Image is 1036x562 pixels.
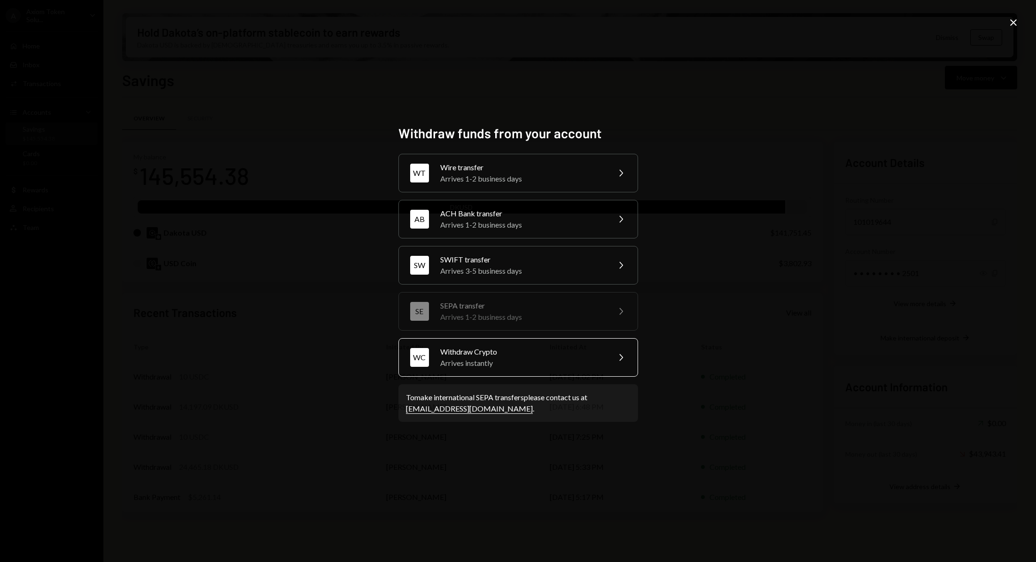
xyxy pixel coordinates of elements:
[440,254,604,265] div: SWIFT transfer
[440,300,604,311] div: SEPA transfer
[398,292,638,331] button: SESEPA transferArrives 1-2 business days
[440,357,604,369] div: Arrives instantly
[440,208,604,219] div: ACH Bank transfer
[398,338,638,377] button: WCWithdraw CryptoArrives instantly
[410,348,429,367] div: WC
[440,162,604,173] div: Wire transfer
[398,246,638,285] button: SWSWIFT transferArrives 3-5 business days
[406,404,533,414] a: [EMAIL_ADDRESS][DOMAIN_NAME]
[406,392,631,414] div: To make international SEPA transfers please contact us at .
[440,219,604,230] div: Arrives 1-2 business days
[440,346,604,357] div: Withdraw Crypto
[410,164,429,182] div: WT
[398,154,638,192] button: WTWire transferArrives 1-2 business days
[440,265,604,277] div: Arrives 3-5 business days
[398,124,638,142] h2: Withdraw funds from your account
[440,311,604,323] div: Arrives 1-2 business days
[410,256,429,275] div: SW
[440,173,604,184] div: Arrives 1-2 business days
[398,200,638,238] button: ABACH Bank transferArrives 1-2 business days
[410,302,429,321] div: SE
[410,210,429,229] div: AB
